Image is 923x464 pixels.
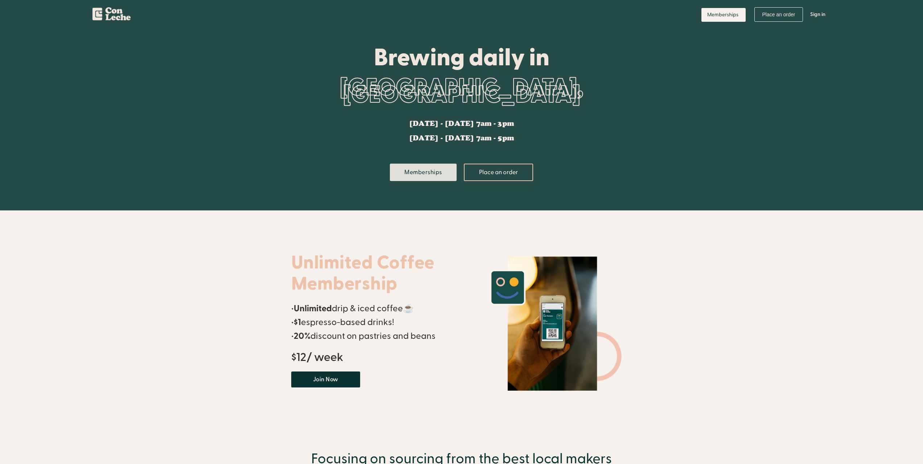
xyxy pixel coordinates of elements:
[291,350,343,365] strong: $12/ week
[294,317,301,328] strong: $1
[464,164,533,181] a: Place an order
[754,7,803,22] a: Place an order
[805,4,831,25] a: Sign in
[701,8,746,22] a: Memberships
[92,4,131,23] a: home
[294,303,332,314] strong: Unlimited
[409,120,514,142] div: [DATE] - [DATE] 7am - 3pm [DATE] - [DATE] 7am - 5pm
[390,164,457,181] a: Memberships
[291,252,454,295] h1: Unlimited Coffee Membership
[291,302,454,343] p: • drip & iced coffee☕ • espresso-based drinks! • discount on pastries and beans
[291,371,360,387] a: Join Now
[291,44,632,70] div: Brewing daily in
[294,330,310,342] strong: 20%
[291,70,632,113] div: [GEOGRAPHIC_DATA], [GEOGRAPHIC_DATA]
